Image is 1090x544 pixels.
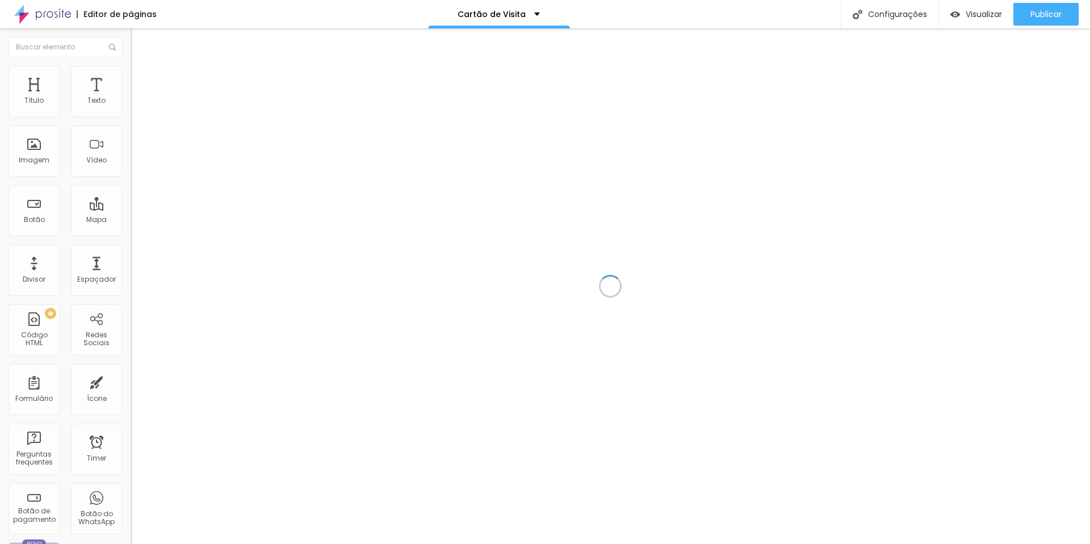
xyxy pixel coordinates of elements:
div: Formulário [15,395,53,403]
div: Ícone [87,395,107,403]
div: Título [24,97,44,104]
div: Divisor [23,275,45,283]
div: Botão [24,216,45,224]
button: Publicar [1013,3,1079,26]
div: Código HTML [11,331,56,348]
img: view-1.svg [950,10,960,19]
img: Icone [853,10,862,19]
div: Vídeo [86,156,107,164]
div: Perguntas frequentes [11,450,56,467]
div: Botão do WhatsApp [74,510,119,526]
div: Timer [87,454,106,462]
img: Icone [109,44,116,51]
input: Buscar elemento [9,37,122,57]
div: Mapa [86,216,107,224]
span: Publicar [1030,10,1062,19]
button: Visualizar [939,3,1013,26]
p: Cartão de Visita [458,10,526,18]
span: Visualizar [966,10,1002,19]
div: Imagem [19,156,49,164]
div: Espaçador [77,275,116,283]
div: Editor de páginas [77,10,157,18]
div: Redes Sociais [74,331,119,348]
div: Texto [87,97,106,104]
div: Botão de pagamento [11,507,56,524]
